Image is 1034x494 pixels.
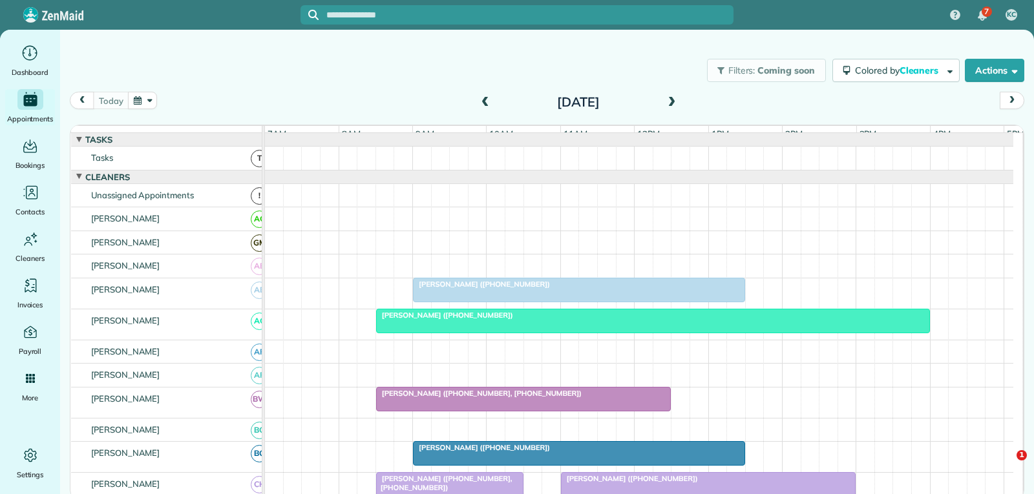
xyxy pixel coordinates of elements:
span: Cleaners [83,172,132,182]
a: Contacts [5,182,55,218]
span: 1pm [709,129,732,139]
span: 12pm [635,129,662,139]
span: [PERSON_NAME] [89,284,163,294]
span: BG [251,445,268,462]
span: [PERSON_NAME] [89,346,163,356]
span: Colored by [855,65,943,76]
span: [PERSON_NAME] [89,213,163,223]
span: Bookings [16,159,45,172]
span: AC [251,313,268,330]
button: Colored byCleaners [832,59,960,82]
span: [PERSON_NAME] ([PHONE_NUMBER]) [375,311,514,320]
span: Filters: [728,65,755,76]
iframe: Intercom live chat [990,450,1021,481]
svg: Focus search [308,10,319,20]
span: KC [1007,10,1016,20]
span: 8am [339,129,363,139]
span: 9am [413,129,437,139]
span: [PERSON_NAME] [89,369,163,380]
span: Coming soon [757,65,816,76]
span: BW [251,391,268,408]
h2: [DATE] [498,95,659,109]
span: 4pm [931,129,953,139]
span: Settings [17,468,44,481]
span: Payroll [19,345,42,358]
span: 10am [487,129,516,139]
span: [PERSON_NAME] [89,237,163,247]
span: ! [251,187,268,205]
span: [PERSON_NAME] ([PHONE_NUMBER]) [412,280,551,289]
span: [PERSON_NAME] ([PHONE_NUMBER]) [412,443,551,452]
span: 3pm [857,129,880,139]
span: AB [251,258,268,275]
span: Cleaners [16,252,45,265]
span: Unassigned Appointments [89,190,196,200]
span: AF [251,367,268,384]
div: 7 unread notifications [969,1,996,30]
button: prev [70,92,94,109]
span: [PERSON_NAME] [89,260,163,271]
span: 7am [265,129,289,139]
span: 5pm [1004,129,1027,139]
span: CH [251,476,268,493]
a: Invoices [5,275,55,311]
a: Dashboard [5,43,55,79]
button: Actions [965,59,1024,82]
span: Tasks [83,134,115,145]
span: AF [251,344,268,361]
span: GM [251,234,268,252]
span: [PERSON_NAME] ([PHONE_NUMBER]) [560,474,699,483]
span: AB [251,282,268,299]
button: today [93,92,129,109]
span: Invoices [17,298,43,311]
span: 2pm [783,129,805,139]
span: 1 [1017,450,1027,460]
span: [PERSON_NAME] ([PHONE_NUMBER], [PHONE_NUMBER]) [375,474,512,492]
a: Settings [5,445,55,481]
span: More [22,391,38,404]
a: Payroll [5,322,55,358]
span: 7 [984,6,989,17]
span: [PERSON_NAME] [89,424,163,435]
span: Dashboard [12,66,48,79]
span: BC [251,422,268,439]
a: Cleaners [5,229,55,265]
span: T [251,150,268,167]
span: [PERSON_NAME] [89,315,163,325]
span: Contacts [16,205,45,218]
span: Tasks [89,152,116,163]
a: Appointments [5,89,55,125]
span: [PERSON_NAME] ([PHONE_NUMBER], [PHONE_NUMBER]) [375,389,582,398]
a: Bookings [5,136,55,172]
span: [PERSON_NAME] [89,479,163,489]
span: [PERSON_NAME] [89,448,163,458]
button: next [1000,92,1024,109]
span: Appointments [7,112,54,125]
span: [PERSON_NAME] [89,393,163,404]
span: Cleaners [900,65,941,76]
span: 11am [561,129,590,139]
button: Focus search [301,10,319,20]
span: AC [251,211,268,228]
